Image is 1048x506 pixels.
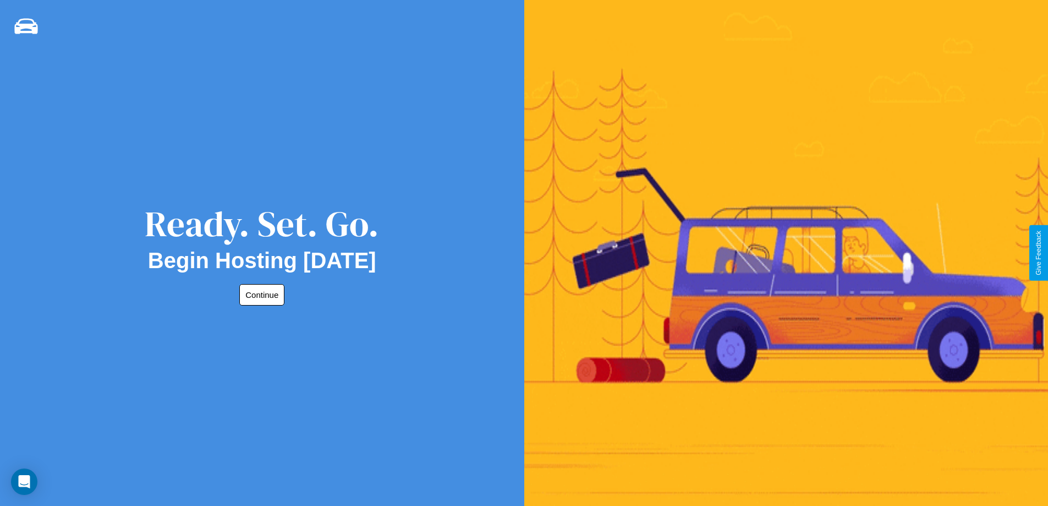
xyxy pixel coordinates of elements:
div: Open Intercom Messenger [11,469,37,495]
div: Ready. Set. Go. [145,199,379,248]
h2: Begin Hosting [DATE] [148,248,376,273]
button: Continue [239,284,284,306]
div: Give Feedback [1035,231,1042,275]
